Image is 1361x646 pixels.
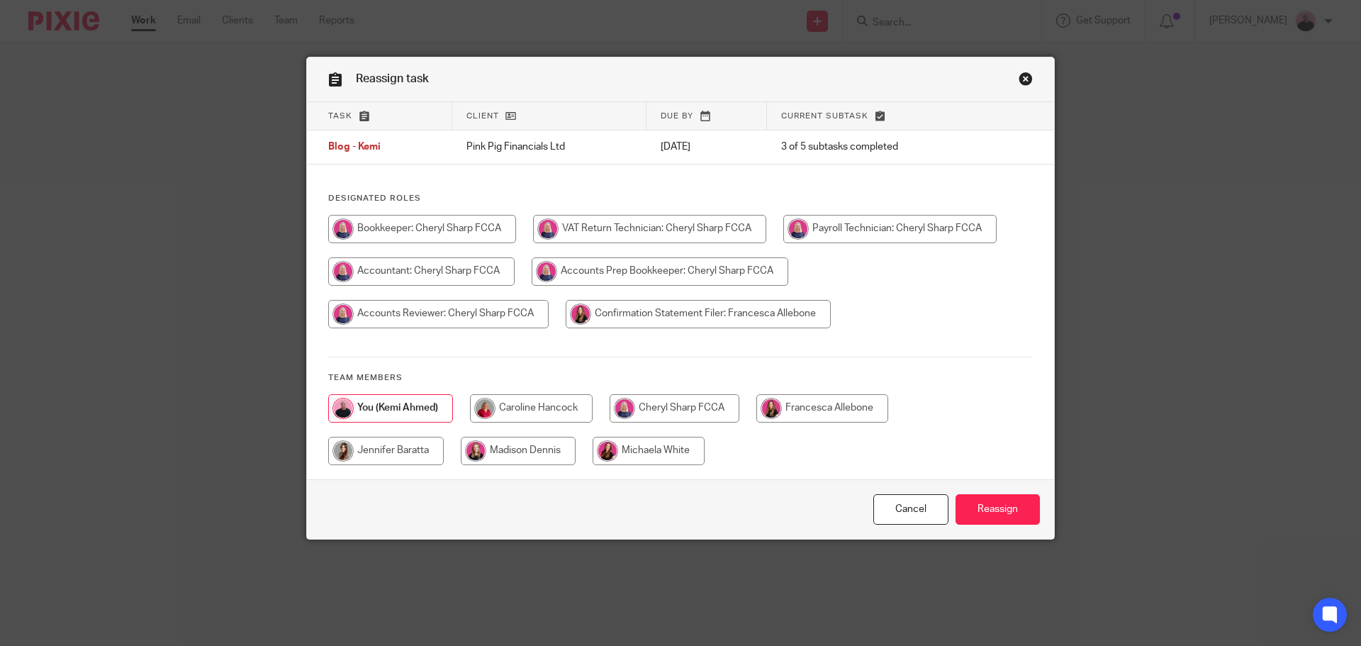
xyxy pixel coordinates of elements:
[661,112,693,120] span: Due by
[466,140,632,154] p: Pink Pig Financials Ltd
[328,193,1033,204] h4: Designated Roles
[466,112,499,120] span: Client
[328,112,352,120] span: Task
[661,140,753,154] p: [DATE]
[781,112,868,120] span: Current subtask
[356,73,429,84] span: Reassign task
[873,494,948,525] a: Close this dialog window
[328,143,381,152] span: Blog - Kemi
[328,372,1033,384] h4: Team members
[956,494,1040,525] input: Reassign
[1019,72,1033,91] a: Close this dialog window
[767,130,990,165] td: 3 of 5 subtasks completed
